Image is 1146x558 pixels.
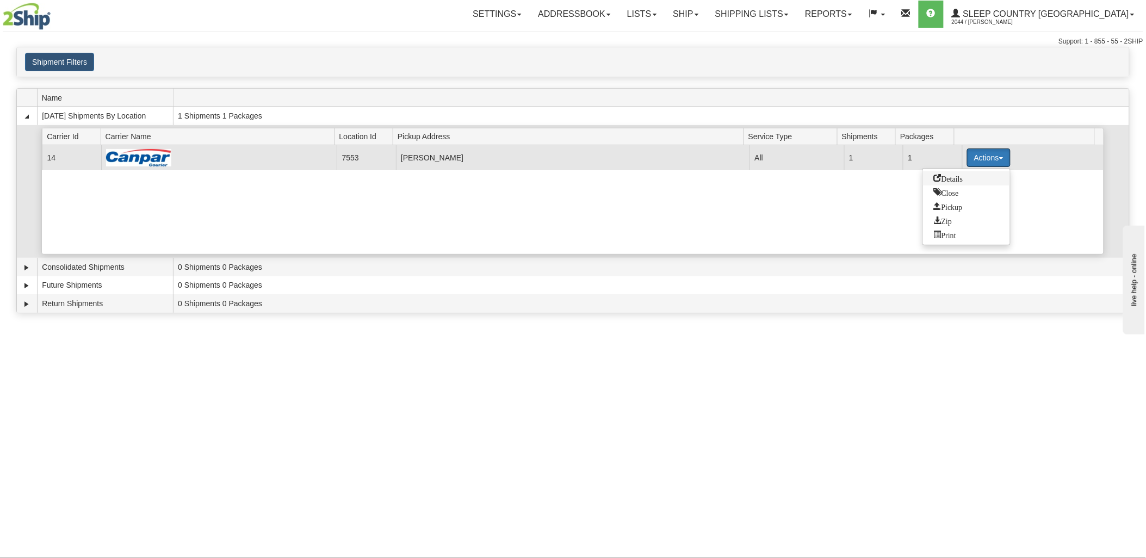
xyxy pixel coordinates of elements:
span: Location Id [339,128,393,145]
a: Request a carrier pickup [923,200,1010,214]
td: 1 [844,145,903,170]
span: Carrier Name [106,128,334,145]
a: Reports [797,1,860,28]
iframe: chat widget [1121,224,1145,334]
td: [PERSON_NAME] [396,145,750,170]
a: Expand [21,262,32,273]
div: Support: 1 - 855 - 55 - 2SHIP [3,37,1143,46]
a: Ship [665,1,707,28]
td: 0 Shipments 0 Packages [173,276,1129,295]
span: Details [934,174,963,182]
span: Print [934,231,956,238]
a: Shipping lists [707,1,797,28]
button: Actions [967,148,1011,167]
span: Name [42,89,173,106]
td: 7553 [337,145,395,170]
span: Pickup [934,202,963,210]
span: Sleep Country [GEOGRAPHIC_DATA] [961,9,1129,18]
td: [DATE] Shipments By Location [37,107,173,125]
td: 0 Shipments 0 Packages [173,294,1129,313]
td: 14 [42,145,101,170]
td: 0 Shipments 0 Packages [173,258,1129,276]
img: logo2044.jpg [3,3,51,30]
a: Lists [619,1,665,28]
span: Carrier Id [47,128,101,145]
td: Future Shipments [37,276,173,295]
span: Close [934,188,959,196]
a: Go to Details view [923,171,1010,185]
a: Addressbook [530,1,619,28]
a: Print or Download All Shipping Documents in one file [923,228,1010,242]
span: 2044 / [PERSON_NAME] [952,17,1033,28]
a: Expand [21,299,32,309]
a: Zip and Download All Shipping Documents [923,214,1010,228]
div: live help - online [8,9,101,17]
td: Consolidated Shipments [37,258,173,276]
a: Sleep Country [GEOGRAPHIC_DATA] 2044 / [PERSON_NAME] [944,1,1143,28]
span: Pickup Address [398,128,744,145]
img: Canpar [106,149,171,166]
td: 1 [903,145,962,170]
a: Close this group [923,185,1010,200]
td: All [749,145,844,170]
span: Service Type [748,128,837,145]
a: Expand [21,280,32,291]
a: Settings [464,1,530,28]
a: Collapse [21,111,32,122]
td: 1 Shipments 1 Packages [173,107,1129,125]
span: Shipments [842,128,896,145]
button: Shipment Filters [25,53,94,71]
td: Return Shipments [37,294,173,313]
span: Packages [900,128,954,145]
span: Zip [934,216,952,224]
